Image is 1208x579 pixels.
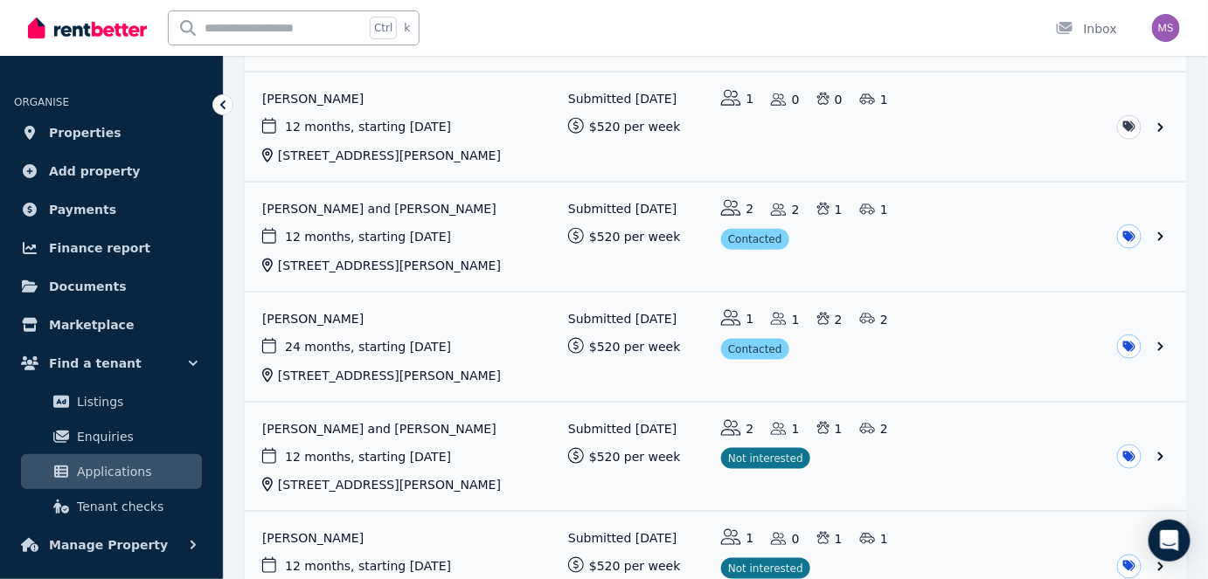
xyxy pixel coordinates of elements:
button: Find a tenant [14,346,209,381]
a: Applications [21,454,202,489]
span: ORGANISE [14,96,69,108]
a: Add property [14,154,209,189]
a: Payments [14,192,209,227]
img: RentBetter [28,15,147,41]
div: Open Intercom Messenger [1149,520,1191,562]
span: Ctrl [370,17,397,39]
span: Marketplace [49,314,134,335]
span: Manage Property [49,534,168,555]
div: Inbox [1056,20,1117,38]
img: Michelle Sheehy [1152,14,1180,42]
span: Add property [49,161,141,182]
a: Properties [14,115,209,150]
span: Payments [49,199,116,220]
span: Finance report [49,238,150,258]
span: Properties [49,122,121,143]
a: View application: Jason Boneham [245,293,1187,402]
a: Enquiries [21,419,202,454]
button: Manage Property [14,527,209,562]
a: View application: Cuong Nguyen and Chi Dinh [245,183,1187,292]
span: k [404,21,410,35]
a: Listings [21,384,202,419]
span: Find a tenant [49,353,142,374]
a: View application: Joshua Fraser [245,72,1187,182]
a: Tenant checks [21,489,202,524]
a: Finance report [14,231,209,265]
span: Listings [77,391,195,412]
span: Documents [49,276,127,297]
a: Documents [14,269,209,304]
a: Marketplace [14,307,209,342]
a: View application: Britney Williams and Minyonne Dube [245,403,1187,512]
span: Applications [77,461,195,482]
span: Tenant checks [77,496,195,517]
span: Enquiries [77,426,195,447]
